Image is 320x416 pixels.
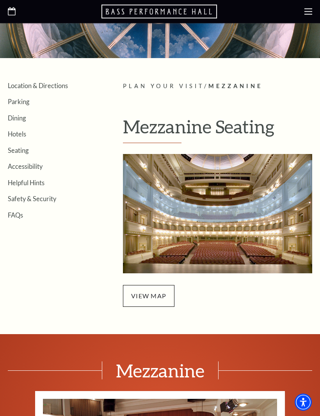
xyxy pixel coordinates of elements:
[123,82,312,92] p: /
[123,291,174,300] a: view map - open in a new tab
[123,117,312,143] h1: Mezzanine Seating
[123,285,174,307] span: view map
[123,209,312,218] a: Mezzanine Seating - open in a new tab
[208,83,263,90] span: Mezzanine
[102,362,219,380] span: Mezzanine
[8,98,29,106] a: Parking
[8,179,44,187] a: Helpful Hints
[8,163,43,170] a: Accessibility
[8,115,26,122] a: Dining
[8,82,68,90] a: Location & Directions
[8,212,23,219] a: FAQs
[295,394,312,411] div: Accessibility Menu
[123,83,204,90] span: Plan Your Visit
[8,7,16,16] a: Open this option
[123,154,312,274] img: Mezzanine Seating
[8,131,26,138] a: Hotels
[101,4,219,19] a: Open this option
[8,195,56,203] a: Safety & Security
[8,147,28,154] a: Seating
